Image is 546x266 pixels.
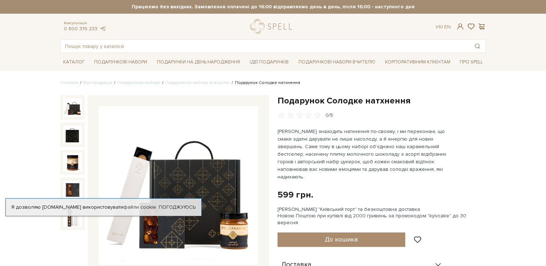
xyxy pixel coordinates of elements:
[117,80,160,85] a: Подарункові набори
[325,235,358,243] span: До кошика
[61,40,469,53] input: Пошук товару у каталозі
[230,80,300,86] li: Подарунок Солодке натхнення
[6,204,201,210] div: Я дозволяю [DOMAIN_NAME] використовувати
[63,208,82,227] img: Подарунок Солодке натхнення
[444,24,451,30] a: En
[63,181,82,199] img: Подарунок Солодке натхнення
[63,125,82,144] img: Подарунок Солодке натхнення
[64,21,106,26] span: Консультація:
[60,4,486,10] strong: Працюємо без вихідних. Замовлення оплачені до 16:00 відправляємо день в день, після 16:00 - насту...
[250,19,295,34] a: logo
[469,40,486,53] button: Пошук товару у каталозі
[63,98,82,117] img: Подарунок Солодке натхнення
[247,57,292,68] a: Ідеї подарунків
[159,204,196,210] a: Погоджуюсь
[442,24,443,30] span: |
[123,204,156,210] a: файли cookie
[326,112,333,119] div: 0/5
[278,189,313,200] div: 599 грн.
[278,95,486,106] h1: Подарунок Солодке натхнення
[99,26,106,32] a: telegram
[64,26,97,32] a: 0 800 319 233
[154,57,243,68] a: Подарунки на День народження
[457,57,486,68] a: Про Spell
[83,80,112,85] a: Вся продукція
[436,24,451,30] div: Ук
[278,206,486,226] div: [PERSON_NAME] "Київський торт" та безкоштовна доставка Новою Поштою при купівлі від 2000 гривень ...
[278,128,447,181] p: [PERSON_NAME] знаходить натхнення по-своєму, і ми переконані, що смаки здатні дарувати не лише на...
[60,80,78,85] a: Головна
[91,57,150,68] a: Подарункові набори
[99,106,258,265] img: Подарунок Солодке натхнення
[165,80,230,85] a: Подарункові набори для колег
[382,57,453,68] a: Корпоративним клієнтам
[60,57,88,68] a: Каталог
[296,56,378,68] a: Подарункові набори Вчителю
[63,153,82,172] img: Подарунок Солодке натхнення
[278,232,406,247] button: До кошика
